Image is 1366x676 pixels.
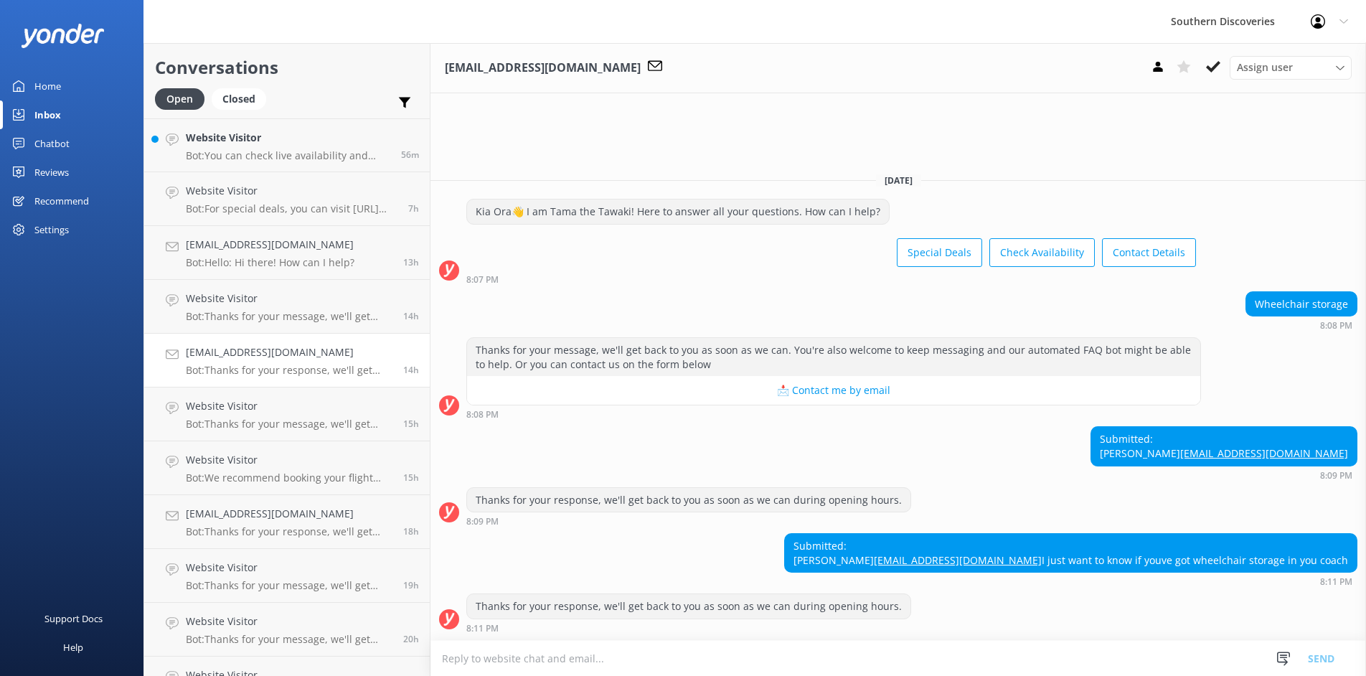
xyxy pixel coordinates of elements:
[876,174,921,187] span: [DATE]
[186,291,392,306] h4: Website Visitor
[403,364,419,376] span: 08:11pm 10-Aug-2025 (UTC +12:00) Pacific/Auckland
[44,604,103,633] div: Support Docs
[1180,446,1348,460] a: [EMAIL_ADDRESS][DOMAIN_NAME]
[1320,321,1352,330] strong: 8:08 PM
[144,226,430,280] a: [EMAIL_ADDRESS][DOMAIN_NAME]Bot:Hello: Hi there! How can I help?13h
[467,376,1200,405] button: 📩 Contact me by email
[186,471,392,484] p: Bot: We recommend booking your flight back from [GEOGRAPHIC_DATA] to [GEOGRAPHIC_DATA] in advance...
[403,418,419,430] span: 07:33pm 10-Aug-2025 (UTC +12:00) Pacific/Auckland
[403,256,419,268] span: 09:47pm 10-Aug-2025 (UTC +12:00) Pacific/Auckland
[785,534,1357,572] div: Submitted: [PERSON_NAME] I just want to know if youve got wheelchair storage in you coach
[186,418,392,431] p: Bot: Thanks for your message, we'll get back to you as soon as we can. You're also welcome to kee...
[63,633,83,662] div: Help
[144,495,430,549] a: [EMAIL_ADDRESS][DOMAIN_NAME]Bot:Thanks for your response, we'll get back to you as soon as we can...
[186,310,392,323] p: Bot: Thanks for your message, we'll get back to you as soon as we can. You're also welcome to kee...
[466,274,1196,284] div: 08:07pm 10-Aug-2025 (UTC +12:00) Pacific/Auckland
[34,187,89,215] div: Recommend
[408,202,419,215] span: 03:21am 11-Aug-2025 (UTC +12:00) Pacific/Auckland
[144,172,430,226] a: Website VisitorBot:For special deals, you can visit [URL][DOMAIN_NAME]. You can also book the Que...
[1320,471,1352,480] strong: 8:09 PM
[466,276,499,284] strong: 8:07 PM
[401,149,419,161] span: 10:10am 11-Aug-2025 (UTC +12:00) Pacific/Auckland
[186,130,390,146] h4: Website Visitor
[466,409,1201,419] div: 08:08pm 10-Aug-2025 (UTC +12:00) Pacific/Auckland
[1102,238,1196,267] button: Contact Details
[1237,60,1293,75] span: Assign user
[144,441,430,495] a: Website VisitorBot:We recommend booking your flight back from [GEOGRAPHIC_DATA] to [GEOGRAPHIC_DA...
[155,54,419,81] h2: Conversations
[186,506,392,522] h4: [EMAIL_ADDRESS][DOMAIN_NAME]
[403,633,419,645] span: 02:10pm 10-Aug-2025 (UTC +12:00) Pacific/Auckland
[186,452,392,468] h4: Website Visitor
[34,215,69,244] div: Settings
[212,88,266,110] div: Closed
[186,344,392,360] h4: [EMAIL_ADDRESS][DOMAIN_NAME]
[1320,578,1352,586] strong: 8:11 PM
[467,199,889,224] div: Kia Ora👋 I am Tama the Tawaki! Here to answer all your questions. How can I help?
[897,238,982,267] button: Special Deals
[445,59,641,78] h3: [EMAIL_ADDRESS][DOMAIN_NAME]
[144,280,430,334] a: Website VisitorBot:Thanks for your message, we'll get back to you as soon as we can. You're also ...
[186,256,354,269] p: Bot: Hello: Hi there! How can I help?
[403,310,419,322] span: 08:33pm 10-Aug-2025 (UTC +12:00) Pacific/Auckland
[1091,470,1357,480] div: 08:09pm 10-Aug-2025 (UTC +12:00) Pacific/Auckland
[1245,320,1357,330] div: 08:08pm 10-Aug-2025 (UTC +12:00) Pacific/Auckland
[186,525,392,538] p: Bot: Thanks for your response, we'll get back to you as soon as we can during opening hours.
[784,576,1357,586] div: 08:11pm 10-Aug-2025 (UTC +12:00) Pacific/Auckland
[186,633,392,646] p: Bot: Thanks for your message, we'll get back to you as soon as we can. You're also welcome to kee...
[34,129,70,158] div: Chatbot
[466,623,911,633] div: 08:11pm 10-Aug-2025 (UTC +12:00) Pacific/Auckland
[466,517,499,526] strong: 8:09 PM
[1230,56,1352,79] div: Assign User
[466,624,499,633] strong: 8:11 PM
[144,118,430,172] a: Website VisitorBot:You can check live availability and book your Milford Sound adventure on our w...
[467,594,910,619] div: Thanks for your response, we'll get back to you as soon as we can during opening hours.
[186,202,397,215] p: Bot: For special deals, you can visit [URL][DOMAIN_NAME]. You can also book the Queenstown Wine T...
[403,579,419,591] span: 03:42pm 10-Aug-2025 (UTC +12:00) Pacific/Auckland
[186,364,392,377] p: Bot: Thanks for your response, we'll get back to you as soon as we can during opening hours.
[212,90,273,106] a: Closed
[467,488,910,512] div: Thanks for your response, we'll get back to you as soon as we can during opening hours.
[466,410,499,419] strong: 8:08 PM
[466,516,911,526] div: 08:09pm 10-Aug-2025 (UTC +12:00) Pacific/Auckland
[144,549,430,603] a: Website VisitorBot:Thanks for your message, we'll get back to you as soon as we can. You're also ...
[186,398,392,414] h4: Website Visitor
[186,560,392,576] h4: Website Visitor
[155,88,204,110] div: Open
[155,90,212,106] a: Open
[144,603,430,657] a: Website VisitorBot:Thanks for your message, we'll get back to you as soon as we can. You're also ...
[22,24,104,47] img: yonder-white-logo.png
[403,525,419,537] span: 04:09pm 10-Aug-2025 (UTC +12:00) Pacific/Auckland
[186,614,392,629] h4: Website Visitor
[1246,292,1357,316] div: Wheelchair storage
[1091,427,1357,465] div: Submitted: [PERSON_NAME]
[34,158,69,187] div: Reviews
[144,388,430,441] a: Website VisitorBot:Thanks for your message, we'll get back to you as soon as we can. You're also ...
[186,183,397,199] h4: Website Visitor
[34,100,61,129] div: Inbox
[467,338,1200,376] div: Thanks for your message, we'll get back to you as soon as we can. You're also welcome to keep mes...
[34,72,61,100] div: Home
[144,334,430,388] a: [EMAIL_ADDRESS][DOMAIN_NAME]Bot:Thanks for your response, we'll get back to you as soon as we can...
[403,471,419,484] span: 07:19pm 10-Aug-2025 (UTC +12:00) Pacific/Auckland
[989,238,1095,267] button: Check Availability
[186,579,392,592] p: Bot: Thanks for your message, we'll get back to you as soon as we can. You're also welcome to kee...
[186,237,354,253] h4: [EMAIL_ADDRESS][DOMAIN_NAME]
[186,149,390,162] p: Bot: You can check live availability and book your Milford Sound adventure on our website.
[874,553,1042,567] a: [EMAIL_ADDRESS][DOMAIN_NAME]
